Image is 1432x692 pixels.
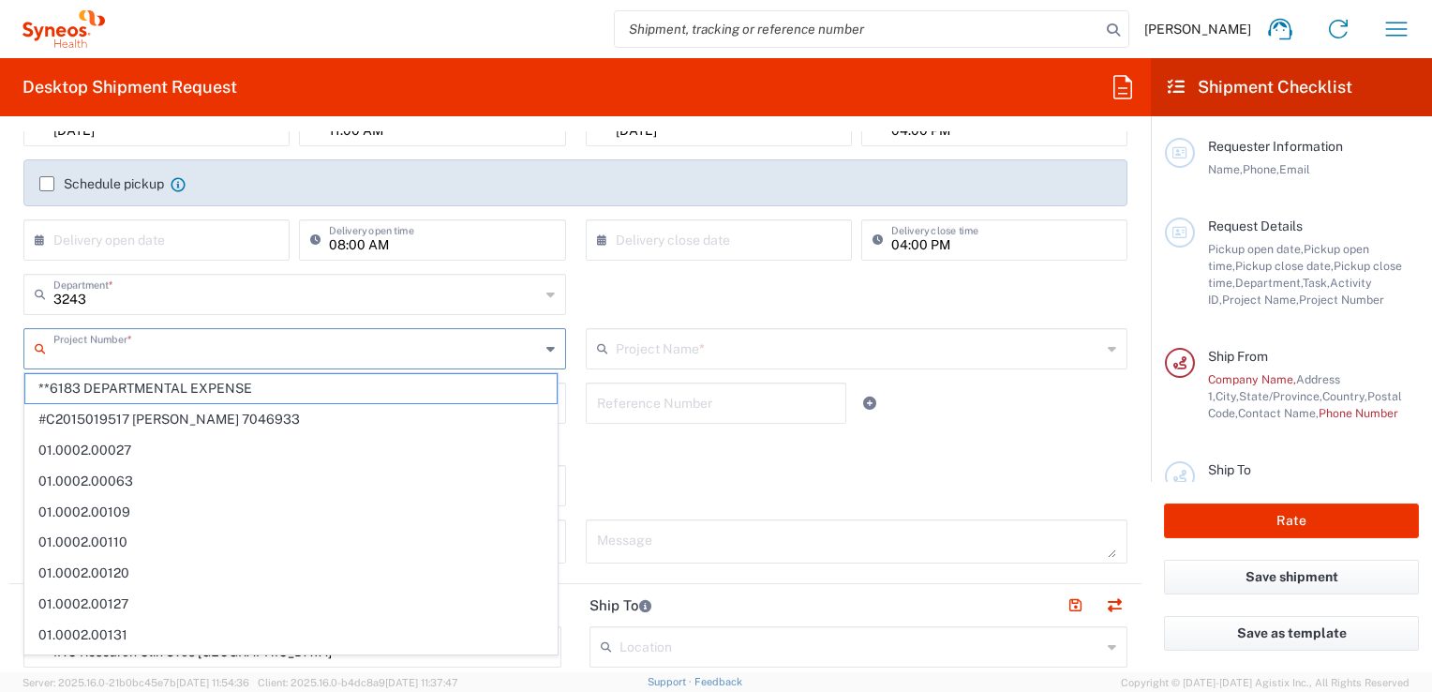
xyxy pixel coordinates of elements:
span: Copyright © [DATE]-[DATE] Agistix Inc., All Rights Reserved [1121,674,1410,691]
span: 01.0002.00110 [25,528,557,557]
a: Support [648,676,694,687]
label: Schedule pickup [39,176,164,191]
span: Department, [1235,276,1303,290]
a: Feedback [694,676,742,687]
span: Client: 2025.16.0-b4dc8a9 [258,677,458,688]
span: 01.0002.00120 [25,559,557,588]
span: Phone Number [1319,406,1398,420]
span: Ship To [1208,462,1251,477]
span: [DATE] 11:54:36 [176,677,249,688]
span: Server: 2025.16.0-21b0bc45e7b [22,677,249,688]
h2: Desktop Shipment Request [22,76,237,98]
h2: Ship To [589,596,651,615]
span: 01.0002.00109 [25,498,557,527]
span: 01.0002.00127 [25,590,557,619]
span: #C2015019517 [PERSON_NAME] 7046933 [25,405,557,434]
span: City, [1216,389,1239,403]
span: 01.0002.00063 [25,467,557,496]
span: 01.0002.00131 [25,621,557,650]
span: Project Number [1299,293,1384,307]
span: Phone, [1243,162,1279,176]
span: State/Province, [1239,389,1322,403]
span: 01.0002.00141 [25,652,557,681]
span: Requester Information [1208,139,1343,154]
a: Add Reference [857,390,883,416]
span: Name, [1208,162,1243,176]
span: Project Name, [1222,293,1299,307]
button: Rate [1164,504,1419,538]
span: Task, [1303,276,1330,290]
span: [PERSON_NAME] [1144,21,1251,38]
button: Save shipment [1164,560,1419,594]
span: 01.0002.00027 [25,436,557,465]
span: Company Name, [1208,372,1296,386]
span: Ship From [1208,349,1268,364]
span: Email [1279,162,1310,176]
input: Shipment, tracking or reference number [615,11,1100,47]
button: Save as template [1164,616,1419,651]
span: [DATE] 11:37:47 [385,677,458,688]
h2: Shipment Checklist [1168,76,1352,98]
span: Contact Name, [1238,406,1319,420]
span: **6183 DEPARTMENTAL EXPENSE [25,374,557,403]
span: Pickup open date, [1208,242,1304,256]
span: Request Details [1208,218,1303,233]
span: Pickup close date, [1235,259,1334,273]
span: Country, [1322,389,1367,403]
